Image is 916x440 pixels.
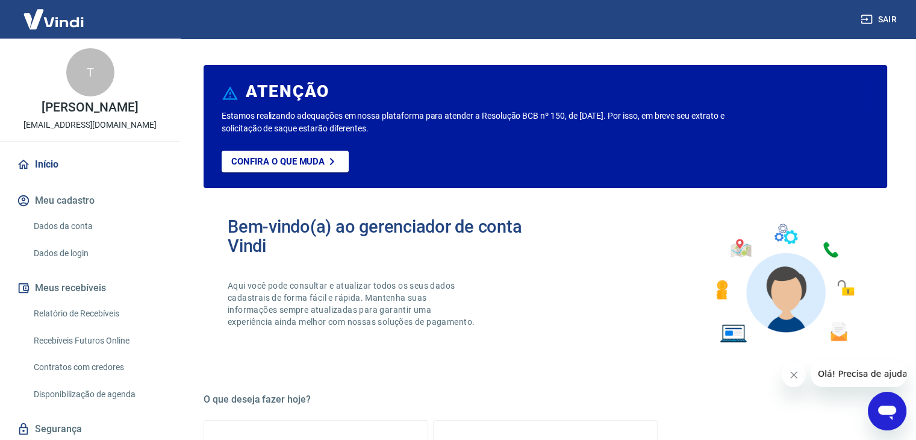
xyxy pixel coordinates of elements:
button: Meus recebíveis [14,275,166,301]
a: Recebíveis Futuros Online [29,328,166,353]
img: Vindi [14,1,93,37]
button: Meu cadastro [14,187,166,214]
iframe: Botão para abrir a janela de mensagens [868,392,906,430]
p: Estamos realizando adequações em nossa plataforma para atender a Resolução BCB nº 150, de [DATE].... [222,110,740,135]
img: Imagem de um avatar masculino com diversos icones exemplificando as funcionalidades do gerenciado... [705,217,863,350]
a: Dados da conta [29,214,166,239]
button: Sair [858,8,902,31]
h6: ATENÇÃO [246,86,329,98]
a: Dados de login [29,241,166,266]
iframe: Fechar mensagem [782,363,806,387]
p: [EMAIL_ADDRESS][DOMAIN_NAME] [23,119,157,131]
a: Contratos com credores [29,355,166,380]
div: T [66,48,114,96]
a: Relatório de Recebíveis [29,301,166,326]
a: Disponibilização de agenda [29,382,166,407]
h5: O que deseja fazer hoje? [204,394,887,406]
iframe: Mensagem da empresa [811,360,906,387]
p: [PERSON_NAME] [42,101,138,114]
h2: Bem-vindo(a) ao gerenciador de conta Vindi [228,217,546,256]
p: Aqui você pode consultar e atualizar todos os seus dados cadastrais de forma fácil e rápida. Mant... [228,280,477,328]
p: Confira o que muda [231,156,325,167]
a: Início [14,151,166,178]
span: Olá! Precisa de ajuda? [7,8,101,18]
a: Confira o que muda [222,151,349,172]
